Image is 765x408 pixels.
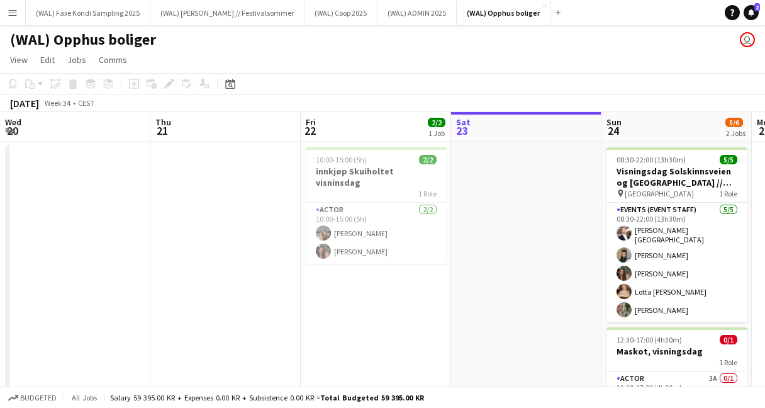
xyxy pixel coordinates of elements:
div: [DATE] [10,97,39,110]
span: 1 Role [719,358,737,367]
span: 24 [605,123,622,138]
button: (WAL) Faxe Kondi Sampling 2025 [26,1,150,25]
span: Thu [155,116,171,128]
h1: (WAL) Opphus boliger [10,30,156,49]
span: 08:30-22:00 (13h30m) [617,155,686,164]
span: Sat [456,116,471,128]
span: 0/1 [720,335,737,344]
a: Jobs [62,52,91,68]
button: (WAL) Coop 2025 [304,1,377,25]
h3: Maskot, visningsdag [606,346,747,357]
span: 5/5 [720,155,737,164]
span: 21 [154,123,171,138]
span: Fri [306,116,316,128]
span: 1 Role [418,189,437,198]
span: 2/2 [419,155,437,164]
a: 2 [744,5,759,20]
span: View [10,54,28,65]
app-card-role: Actor2/210:00-15:00 (5h)[PERSON_NAME][PERSON_NAME] [306,203,447,264]
app-card-role: Events (Event Staff)5/508:30-22:00 (13h30m)[PERSON_NAME][GEOGRAPHIC_DATA][PERSON_NAME][PERSON_NAM... [606,203,747,322]
span: Comms [99,54,127,65]
div: CEST [78,98,94,108]
span: 12:30-17:00 (4h30m) [617,335,682,344]
span: 5/6 [725,118,743,127]
span: 2 [754,3,760,11]
span: Sun [606,116,622,128]
div: 1 Job [428,128,445,138]
span: 22 [304,123,316,138]
a: Edit [35,52,60,68]
span: [GEOGRAPHIC_DATA] [625,189,694,198]
span: 23 [454,123,471,138]
button: (WAL) [PERSON_NAME] // Festivalsommer [150,1,304,25]
app-job-card: 10:00-15:00 (5h)2/2innkjøp Skuiholtet visninsdag1 RoleActor2/210:00-15:00 (5h)[PERSON_NAME][PERSO... [306,147,447,264]
h3: innkjøp Skuiholtet visninsdag [306,166,447,188]
a: View [5,52,33,68]
span: 20 [3,123,21,138]
span: All jobs [69,393,99,402]
a: Comms [94,52,132,68]
button: (WAL) Opphus boliger [457,1,550,25]
span: Wed [5,116,21,128]
app-user-avatar: Fredrik Næss [740,32,755,47]
span: 1 Role [719,189,737,198]
span: Total Budgeted 59 395.00 KR [320,393,424,402]
div: 2 Jobs [726,128,745,138]
span: Budgeted [20,394,57,402]
span: 2/2 [428,118,445,127]
app-job-card: 08:30-22:00 (13h30m)5/5Visningsdag Solskinnsveien og [GEOGRAPHIC_DATA] // Opprigg og gjennomførin... [606,147,747,322]
span: 10:00-15:00 (5h) [316,155,367,164]
span: Jobs [67,54,86,65]
span: Edit [40,54,55,65]
span: Week 34 [42,98,73,108]
button: Budgeted [6,391,59,405]
div: Salary 59 395.00 KR + Expenses 0.00 KR + Subsistence 0.00 KR = [110,393,424,402]
button: (WAL) ADMIN 2025 [377,1,457,25]
h3: Visningsdag Solskinnsveien og [GEOGRAPHIC_DATA] // Opprigg og gjennomføring [606,166,747,188]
